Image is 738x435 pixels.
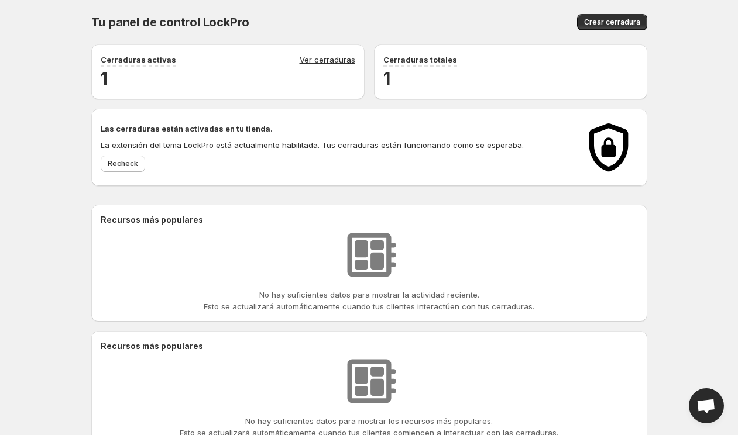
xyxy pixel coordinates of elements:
[577,14,647,30] button: Crear cerradura
[689,388,724,423] a: Open chat
[204,289,534,312] p: No hay suficientes datos para mostrar la actividad reciente. Esto se actualizará automáticamente ...
[383,67,638,90] h2: 1
[101,156,145,172] button: Recheck
[108,159,138,168] span: Recheck
[101,139,568,151] p: La extensión del tema LockPro está actualmente habilitada. Tus cerraduras están funcionando como ...
[340,226,399,284] img: No resources found
[340,352,399,410] img: No resources found
[101,340,638,352] h2: Recursos más populares
[101,54,176,65] p: Cerraduras activas
[300,54,355,67] a: Ver cerraduras
[101,214,638,226] h2: Recursos más populares
[383,54,457,65] p: Cerraduras totales
[91,15,250,29] span: Tu panel de control LockPro
[584,18,640,27] span: Crear cerradura
[101,123,568,134] h2: Las cerraduras están activadas en tu tienda.
[101,67,355,90] h2: 1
